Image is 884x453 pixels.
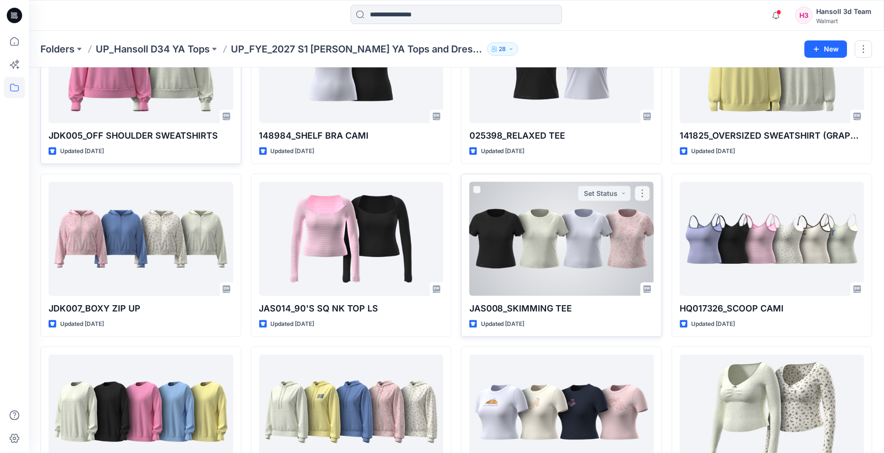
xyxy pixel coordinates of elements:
[499,44,506,54] p: 28
[271,319,315,329] p: Updated [DATE]
[96,42,210,56] a: UP_Hansoll D34 YA Tops
[481,146,525,156] p: Updated [DATE]
[60,146,104,156] p: Updated [DATE]
[805,40,847,58] button: New
[680,302,865,315] p: HQ017326_SCOOP CAMI
[259,129,444,142] p: 148984_SHELF BRA CAMI
[469,129,654,142] p: 025398_RELAXED TEE
[817,6,872,17] div: Hansoll 3d Team
[259,182,444,296] a: JAS014_90'S SQ NK TOP LS
[271,146,315,156] p: Updated [DATE]
[49,182,233,296] a: JDK007_BOXY ZIP UP
[692,146,735,156] p: Updated [DATE]
[60,319,104,329] p: Updated [DATE]
[469,302,654,315] p: JAS008_SKIMMING TEE
[481,319,525,329] p: Updated [DATE]
[469,182,654,296] a: JAS008_SKIMMING TEE
[49,129,233,142] p: JDK005_OFF SHOULDER SWEATSHIRTS
[259,302,444,315] p: JAS014_90'S SQ NK TOP LS
[40,42,75,56] a: Folders
[692,319,735,329] p: Updated [DATE]
[817,17,872,25] div: Walmart
[796,7,813,24] div: H3
[487,42,518,56] button: 28
[49,302,233,315] p: JDK007_BOXY ZIP UP
[680,129,865,142] p: 141825_OVERSIZED SWEATSHIRT (GRAPHIC)
[231,42,483,56] p: UP_FYE_2027 S1 [PERSON_NAME] YA Tops and Dresses
[680,182,865,296] a: HQ017326_SCOOP CAMI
